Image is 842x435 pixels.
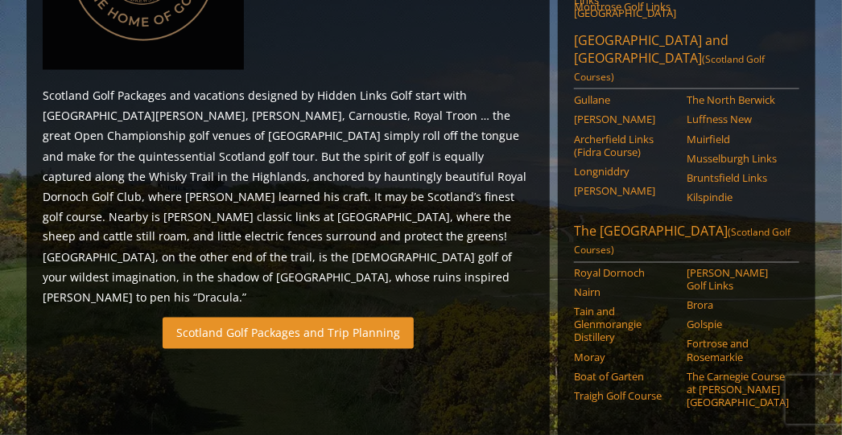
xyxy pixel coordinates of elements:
[574,351,676,364] a: Moray
[574,223,799,263] a: The [GEOGRAPHIC_DATA](Scotland Golf Courses)
[574,113,676,125] a: [PERSON_NAME]
[43,85,534,308] p: Scotland Golf Packages and vacations designed by Hidden Links Golf start with [GEOGRAPHIC_DATA][P...
[687,171,789,184] a: Bruntsfield Links
[687,93,789,106] a: The North Berwick
[574,184,676,197] a: [PERSON_NAME]
[574,286,676,299] a: Nairn
[574,165,676,178] a: Longniddry
[163,318,414,349] a: Scotland Golf Packages and Trip Planning
[687,133,789,146] a: Muirfield
[574,306,676,345] a: Tain and Glenmorangie Distillery
[574,390,676,403] a: Traigh Golf Course
[687,318,789,331] a: Golspie
[687,113,789,125] a: Luffness New
[687,299,789,312] a: Brora
[687,371,789,410] a: The Carnegie Course at [PERSON_NAME][GEOGRAPHIC_DATA]
[574,371,676,384] a: Boat of Garten
[687,152,789,165] a: Musselburgh Links
[687,267,789,293] a: [PERSON_NAME] Golf Links
[574,31,799,89] a: [GEOGRAPHIC_DATA] and [GEOGRAPHIC_DATA](Scotland Golf Courses)
[574,133,676,159] a: Archerfield Links (Fidra Course)
[687,338,789,364] a: Fortrose and Rosemarkie
[574,267,676,280] a: Royal Dornoch
[574,226,790,257] span: (Scotland Golf Courses)
[574,93,676,106] a: Gullane
[687,191,789,203] a: Kilspindie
